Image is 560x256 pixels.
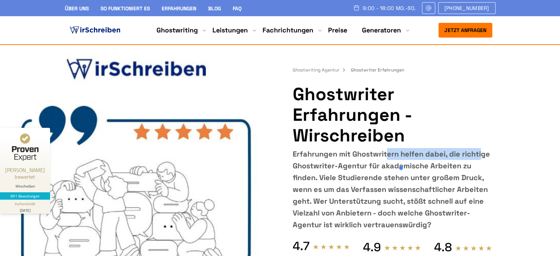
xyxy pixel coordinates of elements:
div: 4.7 [293,239,310,253]
span: [PHONE_NUMBER] [444,5,489,11]
img: stars [384,245,421,251]
div: Authentizität [15,201,36,207]
a: Über uns [65,5,89,12]
h1: Ghostwriter Erfahrungen - Wirschreiben [293,84,492,146]
a: Blog [208,5,221,12]
a: Ghostwriting [156,26,198,35]
a: Generatoren [362,26,401,35]
a: Preise [328,26,347,34]
a: Leistungen [212,26,248,35]
img: logo ghostwriter-österreich [68,25,122,36]
a: So funktioniert es [101,5,150,12]
span: 9:00 - 18:00 Mo.-So. [363,5,416,11]
div: 4.8 [434,240,452,255]
img: stars [313,244,350,250]
button: Jetzt anfragen [439,23,492,38]
a: Ghostwriting Agentur [293,67,349,73]
a: Erfahrungen [162,5,196,12]
a: FAQ [233,5,242,12]
div: Wirschreiben [3,184,47,189]
a: Fachrichtungen [263,26,313,35]
div: Erfahrungen mit Ghostwritern helfen dabei, die richtige Ghostwriter-Agentur für akademische Arbei... [293,148,492,231]
div: 4.9 [363,240,381,255]
span: Ghostwriter Erfahrungen [351,67,404,73]
img: Email [425,5,432,11]
a: [PHONE_NUMBER] [438,2,496,14]
img: stars [455,245,492,251]
div: [DATE] [3,207,47,212]
img: Schedule [353,5,360,11]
